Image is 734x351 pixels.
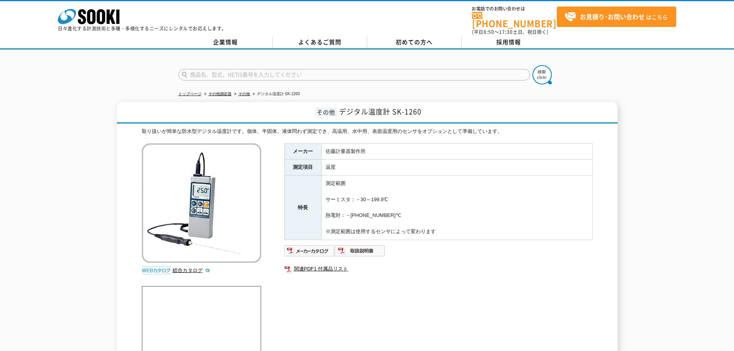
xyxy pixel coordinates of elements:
[484,29,494,35] span: 8:50
[472,29,548,35] span: (平日 ～ 土日、祝日除く)
[462,37,556,48] a: 採用情報
[251,90,300,98] li: デジタル温度計 SK-1260
[335,245,385,257] img: 取扱説明書
[472,12,557,28] a: [PHONE_NUMBER]
[284,250,335,255] a: メーカーカタログ
[284,245,335,257] img: メーカーカタログ
[284,264,593,274] a: 関連PDF1 付属品リスト
[499,29,513,35] span: 17:30
[284,176,321,240] th: 特長
[239,92,250,96] a: その他
[173,267,210,273] a: 総合カタログ
[321,160,592,176] td: 温度
[321,176,592,240] td: 測定範囲 サーミスタ：－30～199.9℃ 熱電対：－[PHONE_NUMBER]℃ ※測定範囲は使用するセンサによって変わります
[284,143,321,160] th: メーカー
[564,11,668,23] span: はこちら
[580,12,645,21] strong: お見積り･お問い合わせ
[178,69,530,81] input: 商品名、型式、NETIS番号を入力してください
[321,143,592,160] td: 佐藤計量器製作所
[396,38,433,46] span: 初めての方へ
[367,37,462,48] a: 初めての方へ
[208,92,232,96] a: その他測定器
[472,7,557,11] span: お電話でのお問い合わせは
[532,65,552,84] img: btn_search.png
[339,106,422,117] span: デジタル温度計 SK-1260
[142,128,593,136] div: 取り扱いが簡単な防水型デジタル温度計です。個体、半固体、液体問わず測定でき、高温用、水中用、表面温度用のセンサをオプションとして準備しています。
[178,37,273,48] a: 企業情報
[142,143,261,263] img: デジタル温度計 SK-1260
[335,250,385,255] a: 取扱説明書
[142,267,171,274] img: webカタログ
[58,26,227,31] p: 日々進化する計測技術と多種・多様化するニーズにレンタルでお応えします。
[284,160,321,176] th: 測定項目
[178,92,202,96] a: トップページ
[315,107,337,116] span: その他
[557,7,676,27] a: お見積り･お問い合わせはこちら
[273,37,367,48] a: よくあるご質問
